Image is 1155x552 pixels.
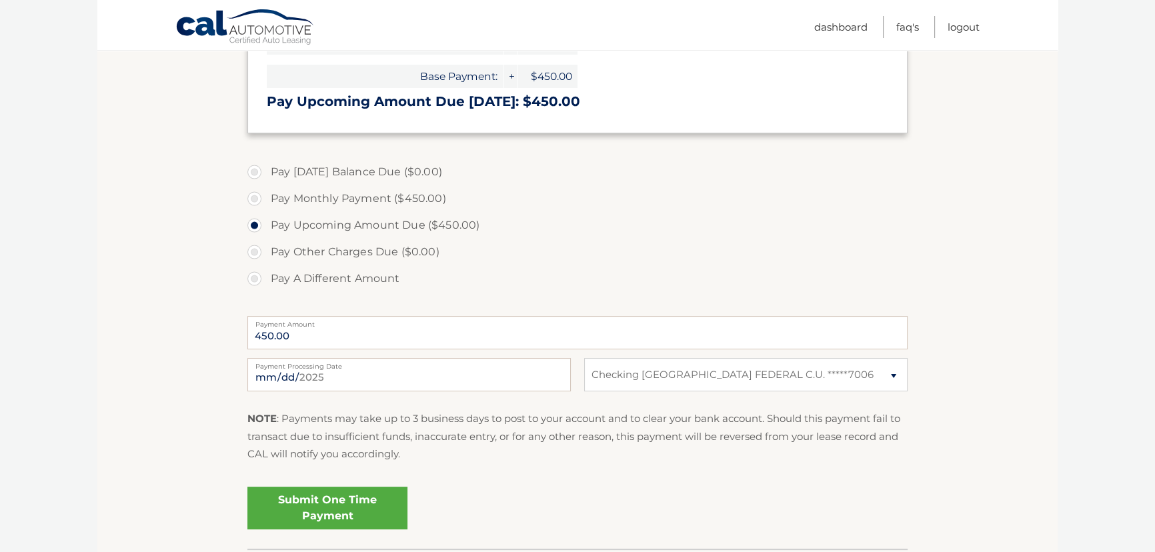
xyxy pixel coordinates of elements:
[503,65,517,88] span: +
[247,358,571,369] label: Payment Processing Date
[247,185,908,212] label: Pay Monthly Payment ($450.00)
[247,212,908,239] label: Pay Upcoming Amount Due ($450.00)
[247,412,277,425] strong: NOTE
[896,16,919,38] a: FAQ's
[247,487,407,529] a: Submit One Time Payment
[247,410,908,463] p: : Payments may take up to 3 business days to post to your account and to clear your bank account....
[247,265,908,292] label: Pay A Different Amount
[814,16,868,38] a: Dashboard
[267,93,888,110] h3: Pay Upcoming Amount Due [DATE]: $450.00
[175,9,315,47] a: Cal Automotive
[247,358,571,391] input: Payment Date
[247,316,908,349] input: Payment Amount
[267,65,503,88] span: Base Payment:
[247,316,908,327] label: Payment Amount
[948,16,980,38] a: Logout
[517,65,577,88] span: $450.00
[247,239,908,265] label: Pay Other Charges Due ($0.00)
[247,159,908,185] label: Pay [DATE] Balance Due ($0.00)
